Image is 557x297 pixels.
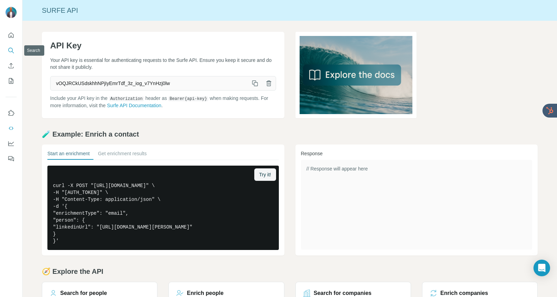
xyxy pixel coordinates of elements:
[50,40,276,51] h1: API Key
[42,267,538,276] h2: 🧭 Explore the API
[6,7,17,18] img: Avatar
[6,44,17,57] button: Search
[6,59,17,72] button: Enrich CSV
[254,168,276,181] button: Try it!
[259,171,271,178] span: Try it!
[6,29,17,41] button: Quick start
[6,137,17,150] button: Dashboard
[50,95,276,109] p: Include your API key in the header as when making requests. For more information, visit the .
[168,96,208,101] code: Bearer {api-key}
[47,166,279,250] pre: curl -X POST "[URL][DOMAIN_NAME]" \ -H "[AUTH_TOKEN]" \ -H "Content-Type: application/json" \ -d ...
[6,75,17,87] button: My lists
[47,150,90,160] button: Start an enrichment
[22,6,557,15] div: Surfe API
[6,107,17,119] button: Use Surfe on LinkedIn
[307,166,368,171] span: // Response will appear here
[51,77,248,90] span: vOQJRCkUSdskhhNPjIyEmrTdf_3z_iog_v7YnHzj0lw
[533,260,550,276] div: Open Intercom Messenger
[42,129,538,139] h2: 🧪 Example: Enrich a contact
[109,96,144,101] code: Authorization
[98,150,147,160] button: Get enrichment results
[6,152,17,165] button: Feedback
[107,103,161,108] a: Surfe API Documentation
[6,122,17,134] button: Use Surfe API
[50,57,276,71] p: Your API key is essential for authenticating requests to the Surfe API. Ensure you keep it secure...
[301,150,532,157] h3: Response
